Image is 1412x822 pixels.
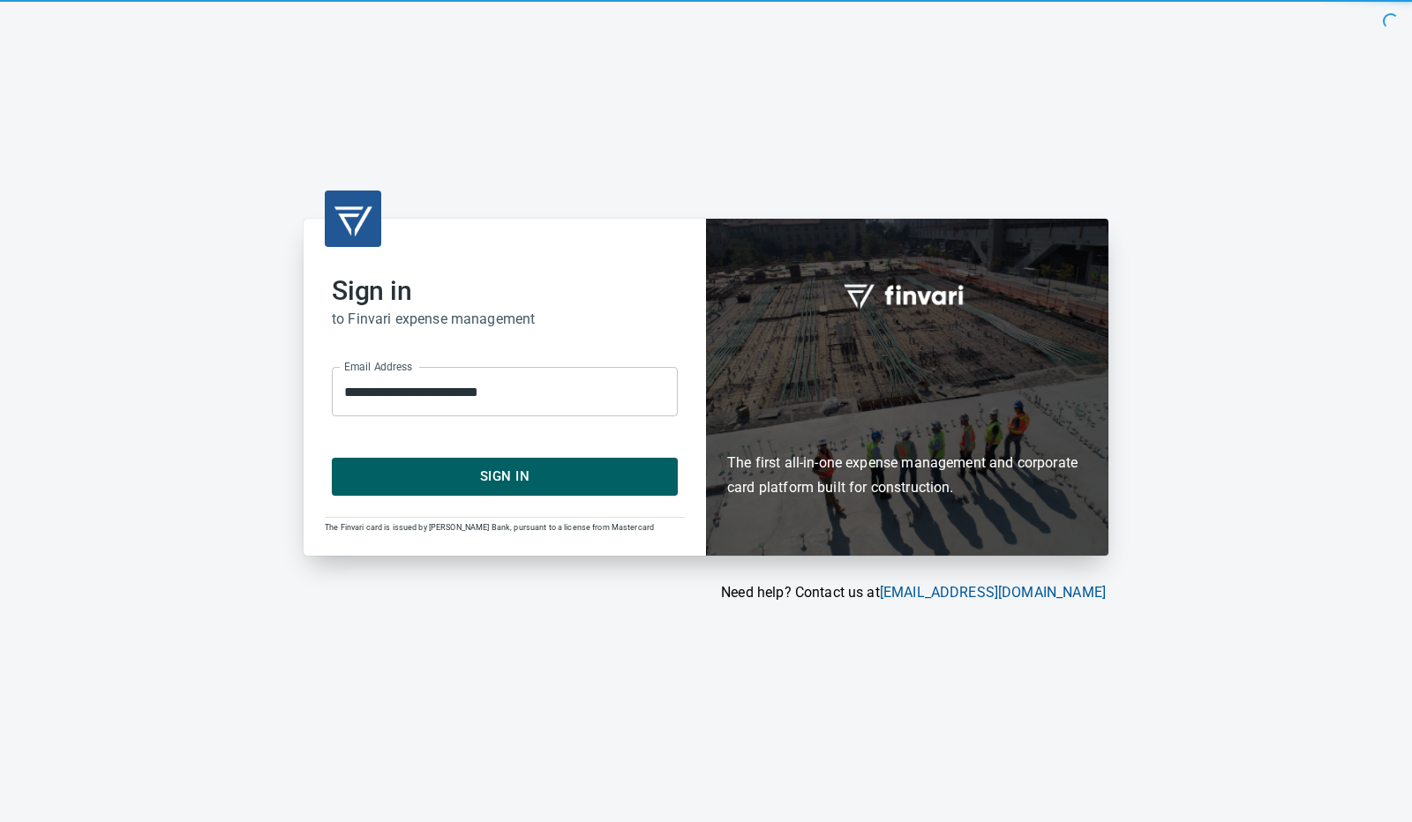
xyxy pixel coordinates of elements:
[332,275,678,307] h2: Sign in
[332,307,678,332] h6: to Finvari expense management
[351,465,658,488] span: Sign In
[332,458,678,495] button: Sign In
[880,584,1106,601] a: [EMAIL_ADDRESS][DOMAIN_NAME]
[727,348,1087,500] h6: The first all-in-one expense management and corporate card platform built for construction.
[332,198,374,240] img: transparent_logo.png
[706,219,1108,555] div: Finvari
[325,523,654,532] span: The Finvari card is issued by [PERSON_NAME] Bank, pursuant to a license from Mastercard
[841,274,973,315] img: fullword_logo_white.png
[304,582,1106,603] p: Need help? Contact us at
